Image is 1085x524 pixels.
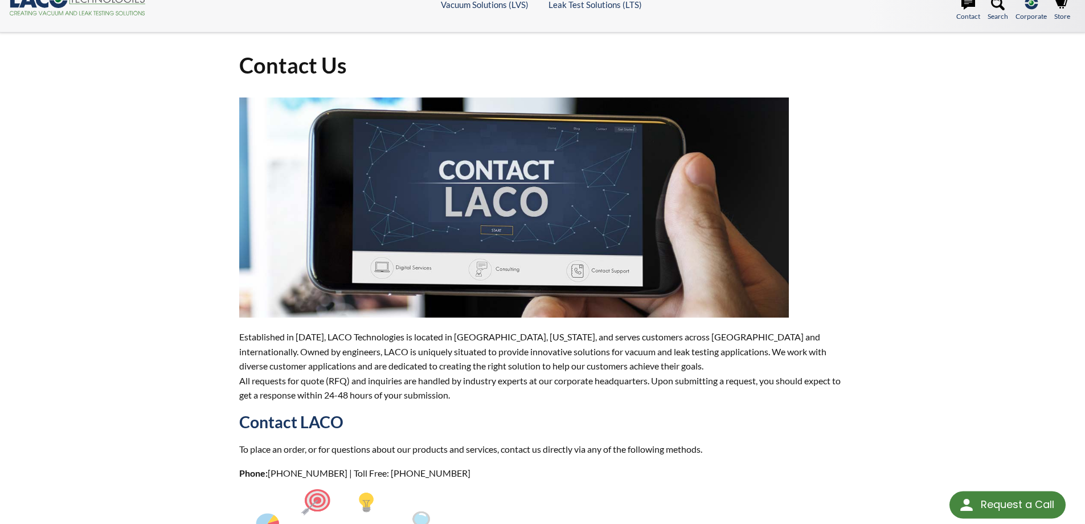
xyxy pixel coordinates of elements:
[239,466,846,481] p: [PHONE_NUMBER] | Toll Free: [PHONE_NUMBER]
[239,412,343,432] strong: Contact LACO
[239,330,846,403] p: Established in [DATE], LACO Technologies is located in [GEOGRAPHIC_DATA], [US_STATE], and serves ...
[239,51,846,79] h1: Contact Us
[239,442,846,457] p: To place an order, or for questions about our products and services, contact us directly via any ...
[239,98,789,318] img: ContactUs.jpg
[1016,11,1047,22] span: Corporate
[949,491,1066,519] div: Request a Call
[239,468,268,478] strong: Phone:
[981,491,1054,518] div: Request a Call
[957,496,976,514] img: round button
